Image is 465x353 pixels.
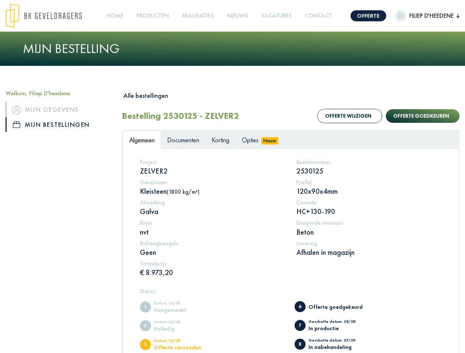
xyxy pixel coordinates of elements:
a: Home [104,8,126,24]
div: Geschatte datum: 07/09 [309,338,369,344]
h5: Totaalprijs [140,260,285,267]
h5: Project [140,158,285,165]
img: icon [12,106,21,114]
a: Offerte [350,10,386,21]
p: 2530125 [296,166,442,176]
div: Volledig [154,326,215,331]
h5: Afwerking [140,199,285,206]
span: Korting [212,136,229,144]
button: Alle bestellingen [122,90,168,101]
span: (1800 kg/m³) [167,188,200,195]
div: Offerte verzonden [154,345,215,350]
button: Offerte goedkeuren [386,109,459,123]
a: Realisaties [179,8,216,24]
h5: Gevelsteen [140,179,285,186]
h5: Console [296,199,442,206]
span: Offerte goedgekeurd [295,301,306,312]
span: Opties [242,136,258,144]
div: Offerte goedgekeurd [309,304,369,310]
p: 120x90x4mm [296,186,442,196]
h5: Welkom, Filiep D'heedene [6,90,111,97]
h2: Bestelling 2530125 - ZELVER2 [122,111,239,121]
a: Vacatures [258,8,295,24]
p: Beton [296,227,442,237]
button: Filiep D'heedene [395,10,459,21]
img: icon [13,121,20,128]
button: Offerte wijzigen [317,109,382,123]
div: In nabehandeling [309,344,369,350]
a: iconMijn gegevens [6,102,111,117]
span: Offerte verzonden [140,339,151,350]
a: iconMijn bestellingen [6,117,111,132]
h5: Bestelnummer [296,158,442,165]
div: Geschatte datum: 28/08 [309,320,369,325]
p: Kleisteen [140,186,285,196]
span: In nabehandeling [295,339,306,350]
div: Datum: 20/08 [154,339,215,345]
h1: Mijn bestelling [23,41,443,57]
h5: Status: [140,288,442,295]
a: Nieuws [224,8,251,24]
div: In productie [309,325,369,331]
h5: Kleur [140,219,285,226]
h5: Levering [296,240,442,247]
img: logo [6,4,82,28]
span: Algemeen [129,136,155,144]
a: Contact [302,8,335,24]
p: Afhalen in magazijn [296,247,442,257]
span: Filiep D'heedene [406,11,457,20]
p: € 8.973,20 [140,268,285,277]
p: nvt [140,227,285,237]
img: dummypic.png [395,10,406,21]
p: ZELVER2 [140,166,285,176]
p: HC+130-190 [296,207,442,216]
div: Datum: 20/08 [154,320,215,326]
span: Aangemaakt [140,302,151,313]
div: Datum: 20/08 [154,301,215,307]
ul: Tabs [123,131,458,149]
span: Nieuw [261,137,278,145]
span: Volledig [140,320,151,331]
h5: Profiel [296,179,442,186]
span: In productie [295,320,306,331]
h5: Dragende structuur [296,219,442,226]
div: Aangemaakt [154,307,215,313]
p: Galva [140,207,285,216]
p: Geen [140,247,285,257]
h5: Rollaagbeugels [140,240,285,247]
a: Producten [134,8,172,24]
span: Documenten [167,136,199,144]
